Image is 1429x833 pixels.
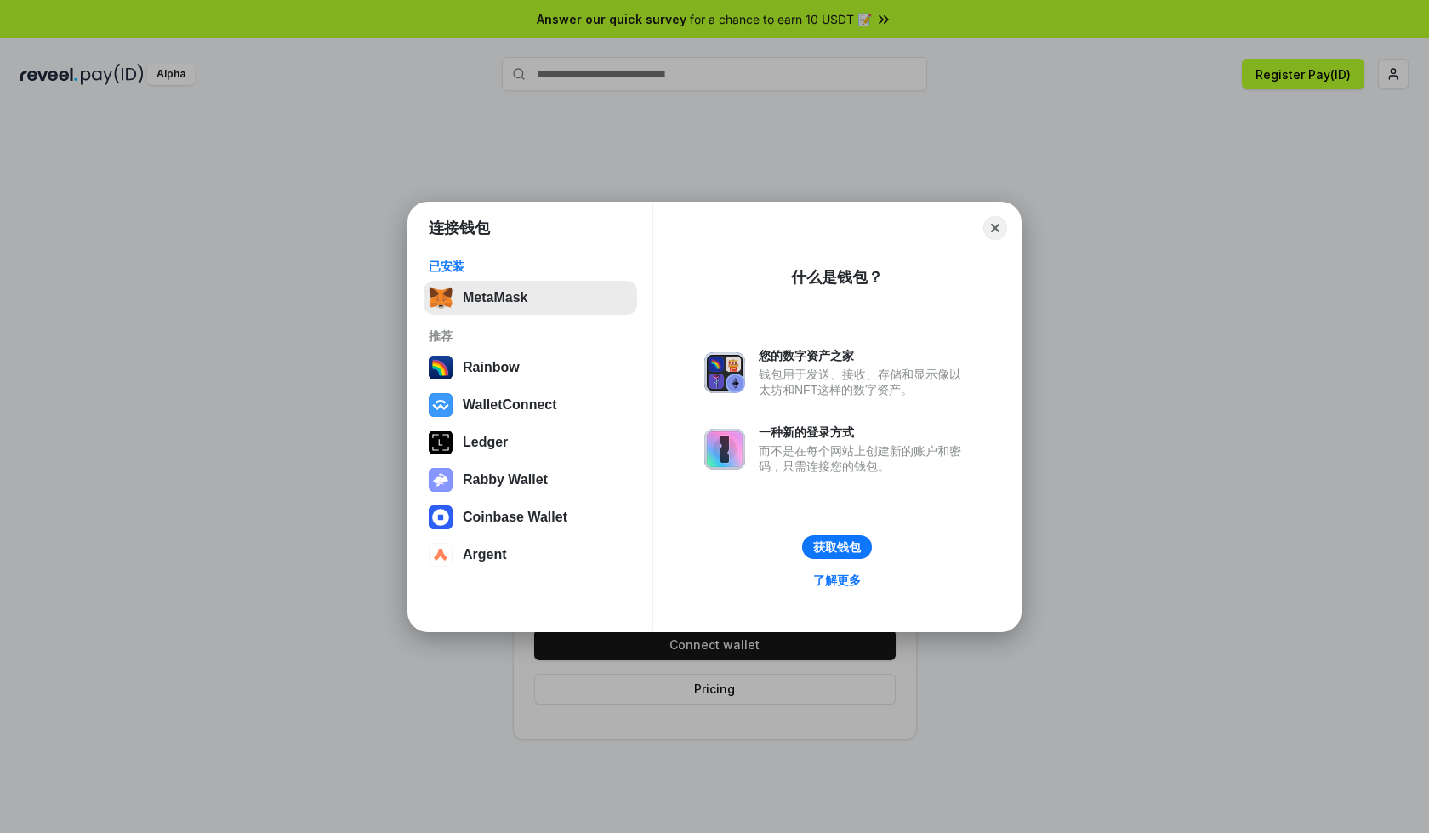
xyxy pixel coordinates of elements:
[429,393,453,417] img: svg+xml,%3Csvg%20width%3D%2228%22%20height%3D%2228%22%20viewBox%3D%220%200%2028%2028%22%20fill%3D...
[983,216,1007,240] button: Close
[424,425,637,459] button: Ledger
[803,569,871,591] a: 了解更多
[429,328,632,344] div: 推荐
[463,547,507,562] div: Argent
[429,468,453,492] img: svg+xml,%3Csvg%20xmlns%3D%22http%3A%2F%2Fwww.w3.org%2F2000%2Fsvg%22%20fill%3D%22none%22%20viewBox...
[802,535,872,559] button: 获取钱包
[704,429,745,470] img: svg+xml,%3Csvg%20xmlns%3D%22http%3A%2F%2Fwww.w3.org%2F2000%2Fsvg%22%20fill%3D%22none%22%20viewBox...
[759,425,970,440] div: 一种新的登录方式
[791,267,883,288] div: 什么是钱包？
[463,397,557,413] div: WalletConnect
[429,286,453,310] img: svg+xml,%3Csvg%20fill%3D%22none%22%20height%3D%2233%22%20viewBox%3D%220%200%2035%2033%22%20width%...
[759,367,970,397] div: 钱包用于发送、接收、存储和显示像以太坊和NFT这样的数字资产。
[429,259,632,274] div: 已安装
[759,348,970,363] div: 您的数字资产之家
[813,573,861,588] div: 了解更多
[463,472,548,488] div: Rabby Wallet
[429,356,453,379] img: svg+xml,%3Csvg%20width%3D%22120%22%20height%3D%22120%22%20viewBox%3D%220%200%20120%20120%22%20fil...
[429,505,453,529] img: svg+xml,%3Csvg%20width%3D%2228%22%20height%3D%2228%22%20viewBox%3D%220%200%2028%2028%22%20fill%3D...
[424,388,637,422] button: WalletConnect
[429,431,453,454] img: svg+xml,%3Csvg%20xmlns%3D%22http%3A%2F%2Fwww.w3.org%2F2000%2Fsvg%22%20width%3D%2228%22%20height%3...
[463,360,520,375] div: Rainbow
[813,539,861,555] div: 获取钱包
[704,352,745,393] img: svg+xml,%3Csvg%20xmlns%3D%22http%3A%2F%2Fwww.w3.org%2F2000%2Fsvg%22%20fill%3D%22none%22%20viewBox...
[424,538,637,572] button: Argent
[424,500,637,534] button: Coinbase Wallet
[429,543,453,567] img: svg+xml,%3Csvg%20width%3D%2228%22%20height%3D%2228%22%20viewBox%3D%220%200%2028%2028%22%20fill%3D...
[463,290,527,305] div: MetaMask
[759,443,970,474] div: 而不是在每个网站上创建新的账户和密码，只需连接您的钱包。
[424,281,637,315] button: MetaMask
[424,463,637,497] button: Rabby Wallet
[429,218,490,238] h1: 连接钱包
[463,510,567,525] div: Coinbase Wallet
[463,435,508,450] div: Ledger
[424,351,637,385] button: Rainbow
